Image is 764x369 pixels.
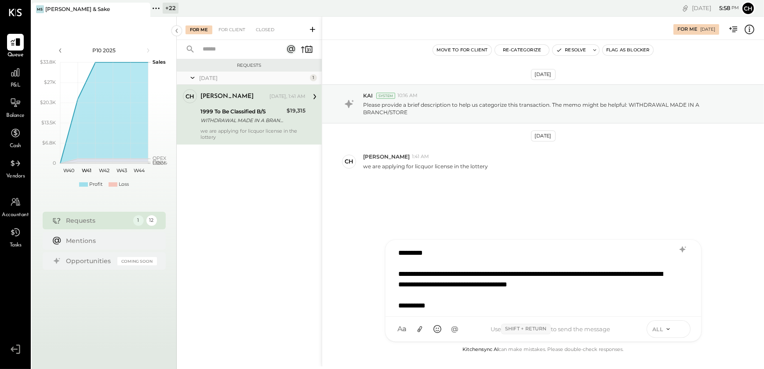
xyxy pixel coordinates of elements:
[681,4,690,13] div: copy link
[0,94,30,120] a: Balance
[200,92,254,101] div: [PERSON_NAME]
[531,130,556,141] div: [DATE]
[181,62,317,69] div: Requests
[119,181,129,188] div: Loss
[700,26,715,33] div: [DATE]
[433,45,491,55] button: Move to for client
[200,128,306,140] div: we are applying for licquor license in the lottery
[363,163,488,170] p: we are applying for licquor license in the lottery
[99,167,109,174] text: W42
[200,116,284,125] div: WITHDRAWAL MADE IN A BRANCH/STORE
[214,25,250,34] div: For Client
[89,181,102,188] div: Profit
[0,64,30,90] a: P&L
[269,93,306,100] div: [DATE], 1:41 AM
[403,325,407,333] span: a
[397,92,418,99] span: 10:16 AM
[153,155,167,161] text: OPEX
[186,25,212,34] div: For Me
[652,326,663,333] span: ALL
[36,5,44,13] div: MS
[287,106,306,115] div: $19,315
[41,119,56,126] text: $13.5K
[200,107,284,116] div: 1999 To Be Classified B/S
[153,59,166,65] text: Sales
[40,59,56,65] text: $33.8K
[692,4,739,12] div: [DATE]
[7,51,24,59] span: Queue
[134,167,145,174] text: W44
[447,321,463,337] button: @
[53,160,56,166] text: 0
[199,74,308,82] div: [DATE]
[40,99,56,105] text: $20.3K
[0,224,30,250] a: Tasks
[10,242,22,250] span: Tasks
[133,215,144,226] div: 1
[42,140,56,146] text: $6.8K
[44,79,56,85] text: $27K
[11,82,21,90] span: P&L
[412,153,429,160] span: 1:41 AM
[741,1,755,15] button: Ch
[363,153,410,160] span: [PERSON_NAME]
[10,142,21,150] span: Cash
[394,321,410,337] button: Aa
[6,112,25,120] span: Balance
[553,45,589,55] button: Resolve
[251,25,279,34] div: Closed
[67,47,142,54] div: P10 2025
[2,211,29,219] span: Accountant
[531,69,556,80] div: [DATE]
[0,194,30,219] a: Accountant
[363,101,737,116] p: Please provide a brief description to help us categorize this transaction. The memo might be help...
[0,34,30,59] a: Queue
[376,93,395,99] div: System
[310,74,317,81] div: 1
[345,157,353,166] div: ch
[66,257,113,265] div: Opportunities
[186,92,194,101] div: ch
[603,45,653,55] button: Flag as Blocker
[677,26,697,33] div: For Me
[451,325,458,333] span: @
[6,173,25,181] span: Vendors
[0,155,30,181] a: Vendors
[66,236,153,245] div: Mentions
[495,45,549,55] button: Re-Categorize
[463,324,638,334] div: Use to send the message
[501,324,551,334] span: Shift + Return
[82,167,91,174] text: W41
[0,125,30,150] a: Cash
[153,159,167,165] text: Occu...
[63,167,74,174] text: W40
[116,167,127,174] text: W43
[117,257,157,265] div: Coming Soon
[146,215,157,226] div: 12
[363,92,373,99] span: KAI
[163,3,178,14] div: + 22
[66,216,129,225] div: Requests
[45,5,110,13] div: [PERSON_NAME] & Sake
